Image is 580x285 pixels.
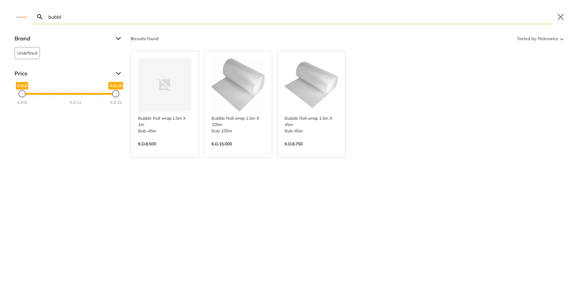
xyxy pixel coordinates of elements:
[130,36,133,41] strong: 3
[14,47,40,59] button: Undefined
[36,13,43,21] svg: Search
[558,35,565,42] svg: Sort
[18,100,27,105] div: K.D.8
[112,90,119,97] div: Maximum Price
[130,34,158,43] div: results found
[516,34,565,43] button: Sorted by:Relevance Sort
[538,34,558,43] span: Relevance
[110,100,121,105] div: K.D.15
[556,12,565,22] button: Close
[14,15,29,18] img: Close
[17,47,37,59] span: Undefined
[18,90,26,97] div: Minimum Price
[14,69,111,78] span: Price
[70,100,81,105] div: K.D.12
[14,34,111,43] span: Brand
[47,10,552,24] input: Search…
